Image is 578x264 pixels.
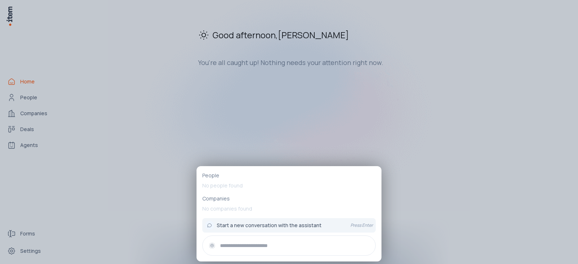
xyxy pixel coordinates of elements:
p: No companies found [202,202,376,215]
p: People [202,172,376,179]
div: PeopleNo people foundCompaniesNo companies foundStart a new conversation with the assistantPress ... [197,166,381,261]
p: No people found [202,179,376,192]
span: Start a new conversation with the assistant [217,222,322,229]
p: Companies [202,195,376,202]
p: Press Enter [350,222,373,228]
button: Start a new conversation with the assistantPress Enter [202,218,376,233]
